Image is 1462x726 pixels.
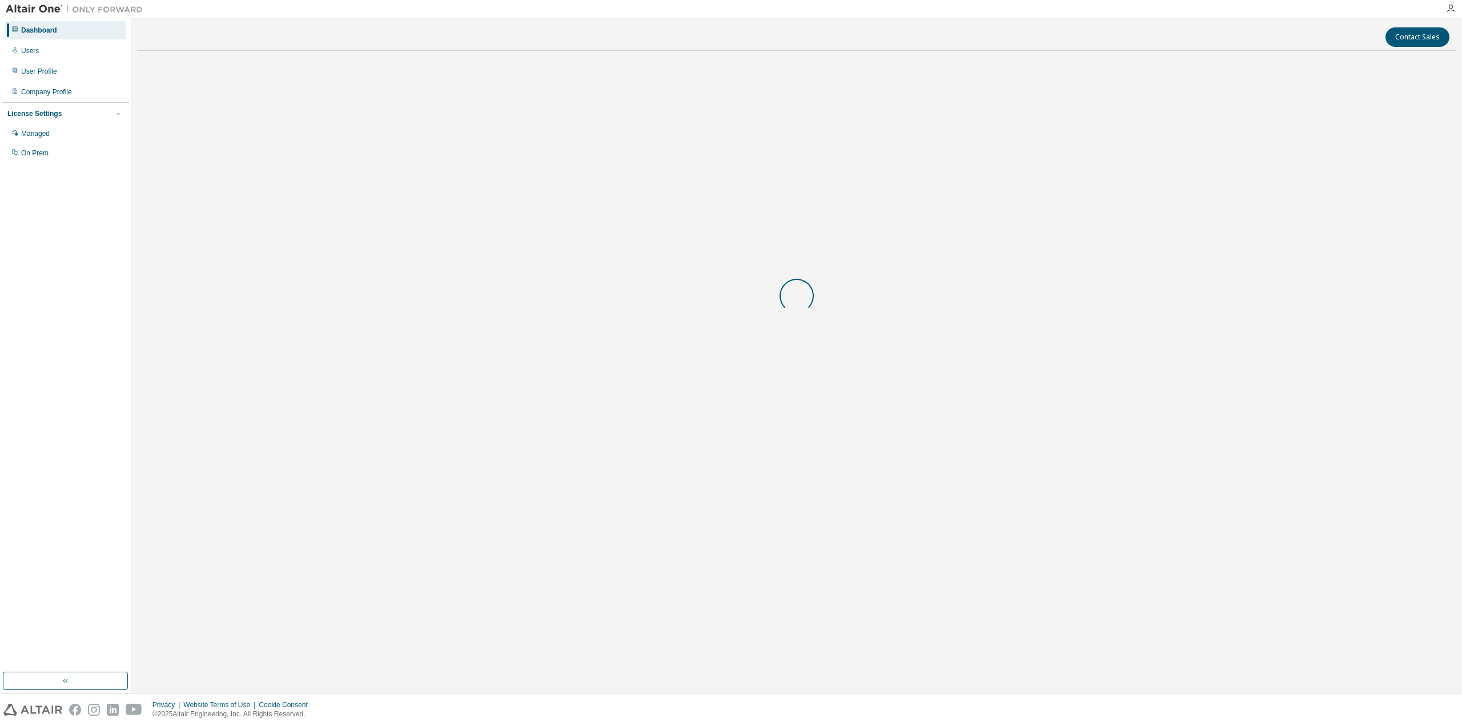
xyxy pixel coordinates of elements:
p: © 2025 Altair Engineering, Inc. All Rights Reserved. [152,709,315,719]
div: On Prem [21,149,49,158]
div: Company Profile [21,87,72,97]
img: youtube.svg [126,704,142,716]
img: instagram.svg [88,704,100,716]
img: Altair One [6,3,148,15]
img: linkedin.svg [107,704,119,716]
div: Website Terms of Use [183,700,259,709]
div: License Settings [7,109,62,118]
div: Cookie Consent [259,700,314,709]
div: Dashboard [21,26,57,35]
button: Contact Sales [1385,27,1449,47]
img: facebook.svg [69,704,81,716]
div: Privacy [152,700,183,709]
div: User Profile [21,67,57,76]
div: Managed [21,129,50,138]
img: altair_logo.svg [3,704,62,716]
div: Users [21,46,39,55]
